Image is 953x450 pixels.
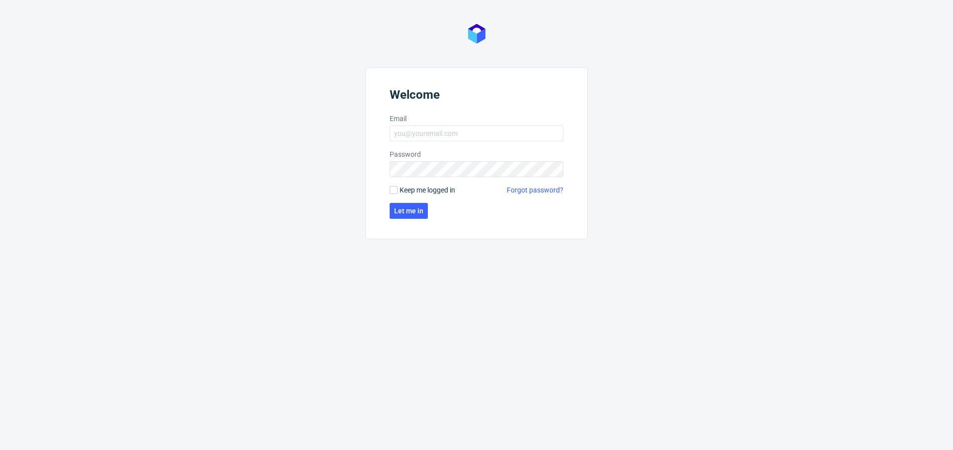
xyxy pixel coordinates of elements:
label: Password [390,149,563,159]
button: Let me in [390,203,428,219]
input: you@youremail.com [390,126,563,141]
a: Forgot password? [507,185,563,195]
label: Email [390,114,563,124]
span: Keep me logged in [400,185,455,195]
span: Let me in [394,207,423,214]
header: Welcome [390,88,563,106]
